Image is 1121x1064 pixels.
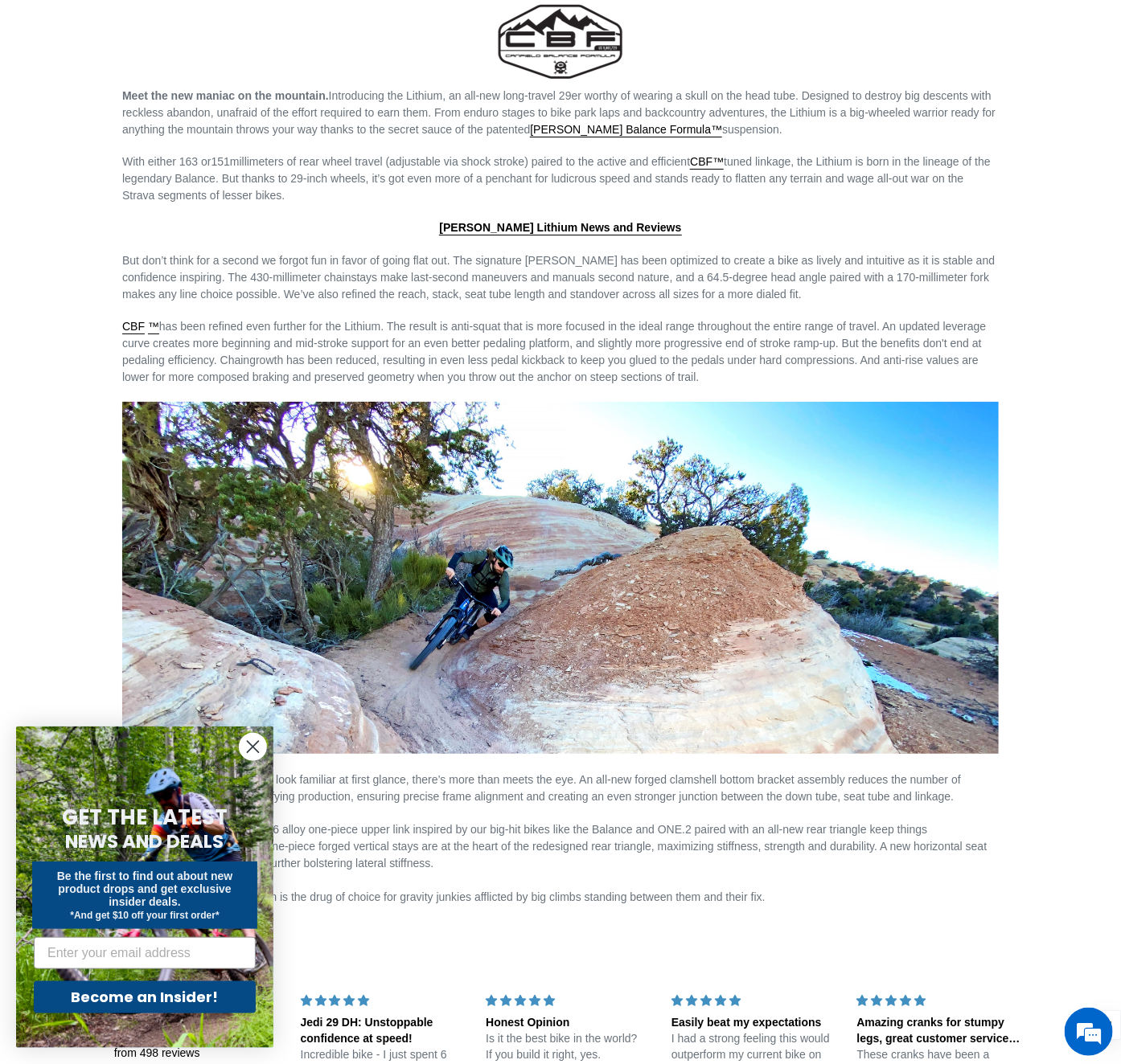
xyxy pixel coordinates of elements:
a: ™ [148,320,159,334]
div: 5 stars [857,992,1024,1009]
div: Amazing cranks for stumpy legs, great customer service too [857,1015,1024,1046]
span: 151 [211,155,230,168]
div: 5 stars [301,992,467,1009]
span: A beautifully machined 7075 T6 alloy one-piece upper link inspired by our big-hit bikes like the ... [122,823,987,870]
a: [PERSON_NAME] Balance Formula™ [530,123,722,137]
button: Become an Insider! [34,981,256,1013]
a: CBF™ [690,155,724,170]
span: GET THE LATEST [62,803,228,832]
div: Easily beat my expectations [671,1015,838,1031]
div: Jedi 29 DH: Unstoppable confidence at speed! [301,1015,467,1046]
div: 5 stars [486,992,652,1009]
button: Close dialog [239,733,267,761]
div: Honest Opinion [486,1015,652,1031]
span: has been refined even further for the Lithium. The result is anti-squat that is more focused in t... [122,320,987,383]
span: millimeters of rear wheel travel (adjustable via shock stroke) paired to the active and efficient... [122,155,991,202]
span: Meet the new maniac on the mountain. [122,89,329,102]
span: With either 163 or [122,155,211,168]
a: CBF [122,320,145,334]
span: Introducing the Lithium, an all-new long-travel 29er worthy of wearing a skull on the head tube. ... [122,89,996,137]
input: Enter your email address [34,937,256,969]
span: The [PERSON_NAME] Lithium is the drug of choice for gravity junkies afflicted by big climbs stand... [122,890,766,903]
div: 5 stars [671,992,838,1009]
img: Canfield-Lithium-Blue-Ribbon-1-CROP_9bc7dfeb-d9b3-4579-b98a-174a28f0367f.jpg [122,402,999,755]
span: While the Lithium’s frame may look familiar at first glance, there’s more than meets the eye. An ... [122,773,961,803]
span: NEWS AND DEALS [66,829,224,854]
a: [PERSON_NAME] Lithium News and Reviews [439,221,681,235]
span: Be the first to find out about new product drops and get exclusive insider deals. [57,870,233,908]
span: But don’t think for a second we forgot fun in favor of going flat out. The signature [PERSON_NAME... [122,254,995,301]
span: *And get $10 off your first order* [70,910,219,921]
